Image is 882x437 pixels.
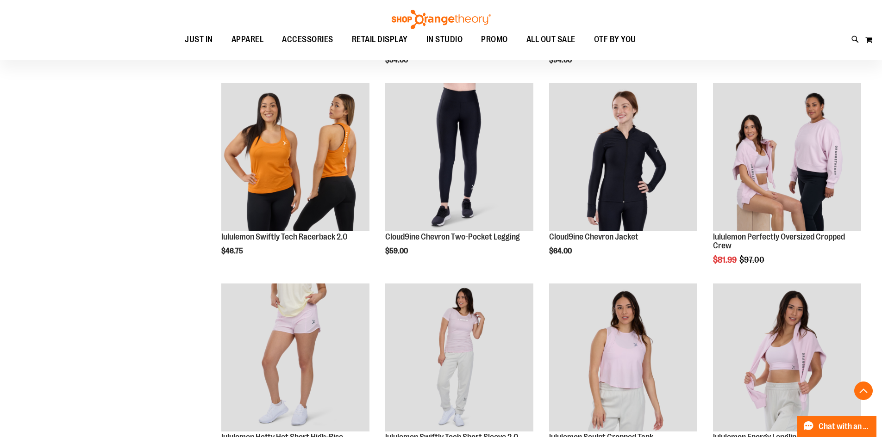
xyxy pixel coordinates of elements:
[221,247,244,255] span: $46.75
[221,232,348,241] a: lululemon Swiftly Tech Racerback 2.0
[544,79,702,279] div: product
[385,232,520,241] a: Cloud9ine Chevron Two-Pocket Legging
[549,283,697,431] img: lululemon Sculpt Cropped Tank
[713,283,861,433] a: lululemon Energy Longline Bra
[217,79,374,279] div: product
[549,83,697,233] a: Cloud9ine Chevron Jacket
[549,283,697,433] a: lululemon Sculpt Cropped Tank
[221,83,369,231] img: lululemon Swiftly Tech Racerback 2.0
[713,255,738,265] span: $81.99
[481,29,508,50] span: PROMO
[426,29,463,50] span: IN STUDIO
[594,29,636,50] span: OTF BY YOU
[385,83,533,233] a: Cloud9ine Chevron Two-Pocket Legging
[221,283,369,431] img: lululemon Hotty Hot Short High-Rise
[221,283,369,433] a: lululemon Hotty Hot Short High-Rise
[549,232,638,241] a: Cloud9ine Chevron Jacket
[854,382,873,400] button: Back To Top
[713,232,845,251] a: lululemon Perfectly Oversized Cropped Crew
[549,247,573,255] span: $64.00
[231,29,264,50] span: APPAREL
[819,422,871,431] span: Chat with an Expert
[713,83,861,231] img: lululemon Perfectly Oversized Cropped Crew
[797,416,877,437] button: Chat with an Expert
[713,83,861,233] a: lululemon Perfectly Oversized Cropped Crew
[221,83,369,233] a: lululemon Swiftly Tech Racerback 2.0
[526,29,575,50] span: ALL OUT SALE
[352,29,408,50] span: RETAIL DISPLAY
[381,79,538,279] div: product
[385,283,533,433] a: lululemon Swiftly Tech Short Sleeve 2.0
[185,29,213,50] span: JUST IN
[385,283,533,431] img: lululemon Swiftly Tech Short Sleeve 2.0
[385,247,409,255] span: $59.00
[549,83,697,231] img: Cloud9ine Chevron Jacket
[282,29,333,50] span: ACCESSORIES
[708,79,866,288] div: product
[713,283,861,431] img: lululemon Energy Longline Bra
[385,83,533,231] img: Cloud9ine Chevron Two-Pocket Legging
[739,255,766,265] span: $97.00
[390,10,492,29] img: Shop Orangetheory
